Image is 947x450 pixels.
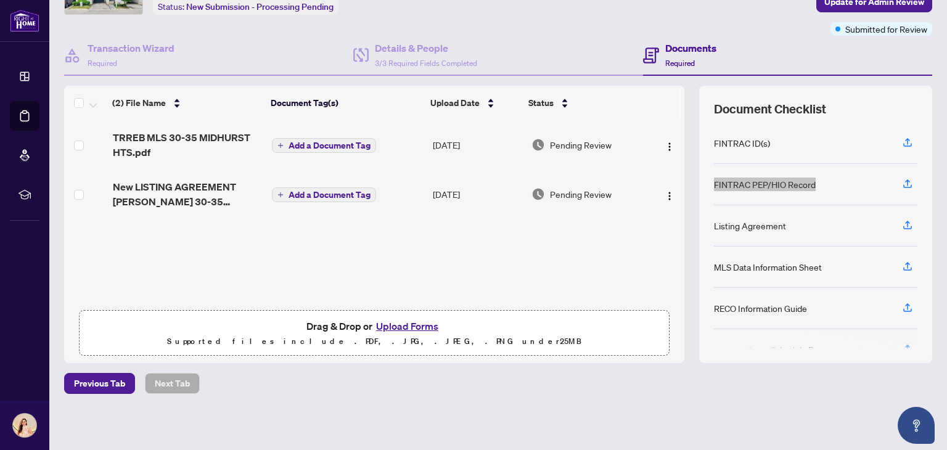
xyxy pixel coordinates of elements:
th: Upload Date [425,86,523,120]
span: Upload Date [430,96,480,110]
button: Add a Document Tag [272,138,376,153]
td: [DATE] [428,120,527,170]
button: Next Tab [145,373,200,394]
img: Logo [665,142,674,152]
button: Add a Document Tag [272,187,376,203]
button: Add a Document Tag [272,137,376,153]
span: Pending Review [550,187,612,201]
span: Required [665,59,695,68]
div: Listing Agreement [714,219,786,232]
span: Previous Tab [74,374,125,393]
span: Add a Document Tag [289,141,371,150]
p: Supported files include .PDF, .JPG, .JPEG, .PNG under 25 MB [87,334,662,349]
span: Drag & Drop orUpload FormsSupported files include .PDF, .JPG, .JPEG, .PNG under25MB [80,311,669,356]
div: FINTRAC PEP/HIO Record [714,178,816,191]
span: 3/3 Required Fields Completed [375,59,477,68]
button: Upload Forms [372,318,442,334]
th: (2) File Name [107,86,266,120]
h4: Transaction Wizard [88,41,174,55]
span: New LISTING AGREEMENT [PERSON_NAME] 30-35 MIDHURST HTS.pdf [113,179,263,209]
span: Document Checklist [714,100,826,118]
span: Status [528,96,554,110]
span: plus [277,142,284,149]
span: plus [277,192,284,198]
button: Logo [660,184,679,204]
img: Document Status [531,138,545,152]
span: Submitted for Review [845,22,927,36]
img: Logo [665,191,674,201]
span: TRREB MLS 30-35 MIDHURST HTS.pdf [113,130,263,160]
div: MLS Data Information Sheet [714,260,822,274]
img: Document Status [531,187,545,201]
div: RECO Information Guide [714,301,807,315]
button: Open asap [898,407,935,444]
span: Add a Document Tag [289,190,371,199]
button: Logo [660,135,679,155]
img: logo [10,9,39,32]
h4: Details & People [375,41,477,55]
img: Profile Icon [13,414,36,437]
div: FINTRAC ID(s) [714,136,770,150]
th: Status [523,86,646,120]
span: Pending Review [550,138,612,152]
button: Add a Document Tag [272,187,376,202]
td: [DATE] [428,170,527,219]
span: (2) File Name [112,96,166,110]
span: Drag & Drop or [306,318,442,334]
button: Previous Tab [64,373,135,394]
th: Document Tag(s) [266,86,425,120]
span: Required [88,59,117,68]
h4: Documents [665,41,716,55]
span: New Submission - Processing Pending [186,1,334,12]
